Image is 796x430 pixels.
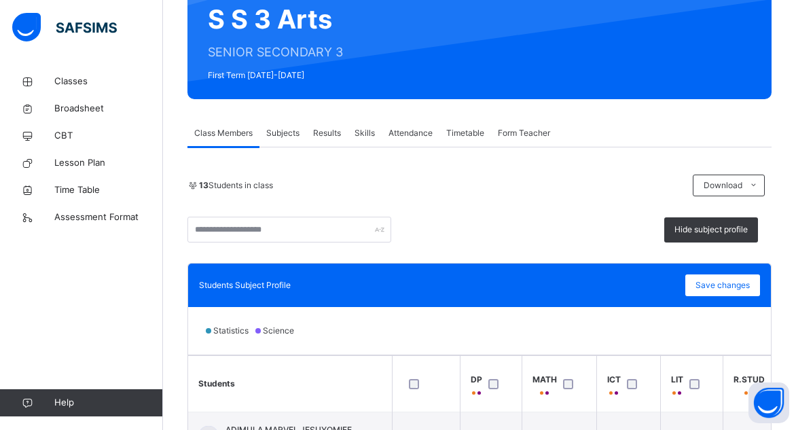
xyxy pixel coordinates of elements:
[54,129,163,143] span: CBT
[671,374,683,386] span: LIT
[188,356,392,412] th: Students
[532,374,557,386] span: MATH
[704,179,742,192] span: Download
[695,279,750,291] span: Save changes
[213,325,249,336] span: Statistics
[388,127,433,139] span: Attendance
[199,179,273,192] span: Students in class
[54,102,163,115] span: Broadsheet
[748,382,789,423] button: Open asap
[199,180,209,190] b: 13
[266,127,300,139] span: Subjects
[54,75,163,88] span: Classes
[355,127,375,139] span: Skills
[54,183,163,197] span: Time Table
[498,127,550,139] span: Form Teacher
[54,396,162,410] span: Help
[54,211,163,224] span: Assessment Format
[607,374,621,386] span: ICT
[199,280,291,290] span: Students Subject Profile
[674,223,748,236] span: Hide subject profile
[194,127,253,139] span: Class Members
[446,127,484,139] span: Timetable
[208,69,343,82] span: First Term [DATE]-[DATE]
[734,374,765,386] span: R.STUD
[263,325,294,336] span: Science
[471,374,482,386] span: DP
[54,156,163,170] span: Lesson Plan
[313,127,341,139] span: Results
[12,13,117,41] img: safsims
